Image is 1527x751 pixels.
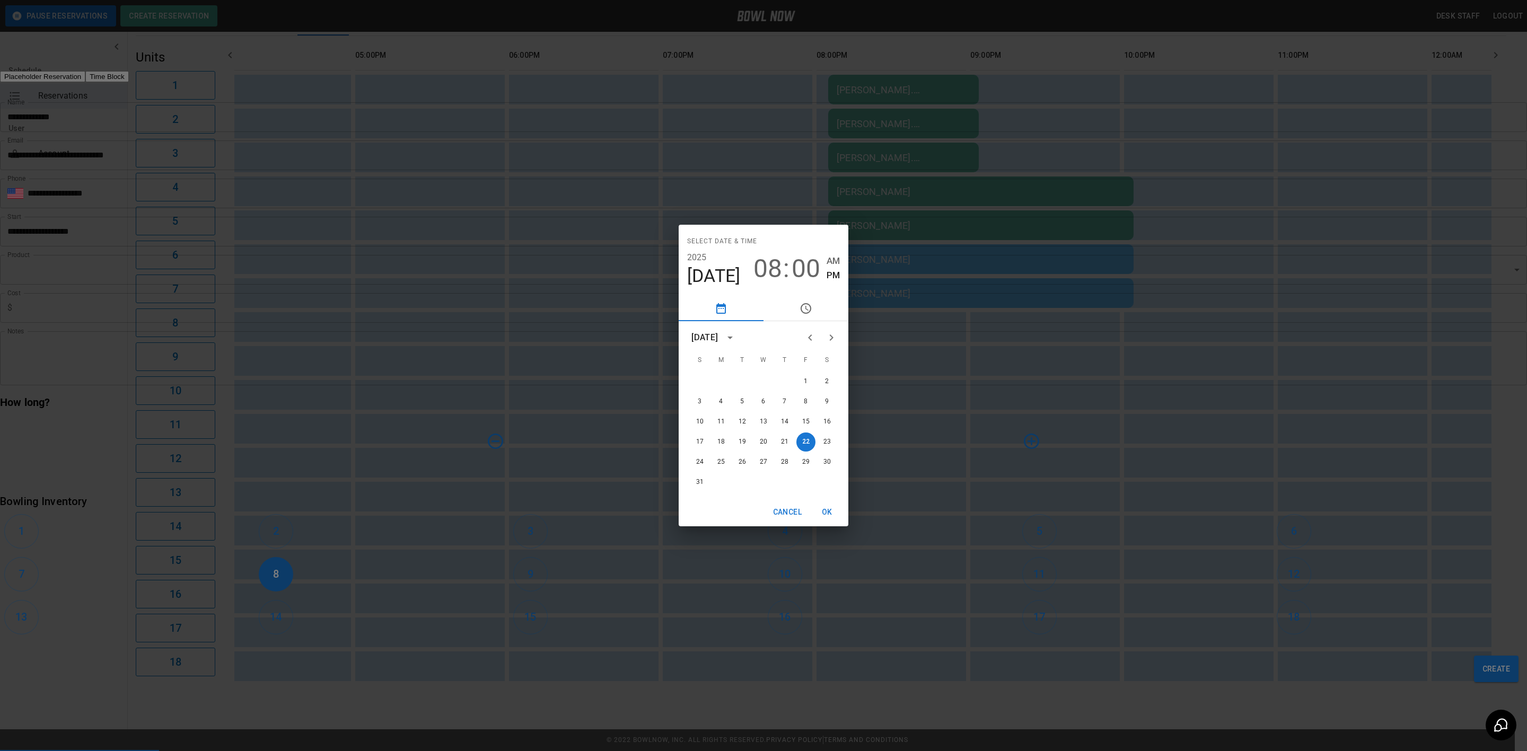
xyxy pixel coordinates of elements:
button: pick time [763,296,848,321]
span: Friday [796,350,815,371]
button: pick date [679,296,763,321]
button: 1 [796,372,815,391]
button: 5 [733,392,752,411]
button: 12 [733,412,752,431]
button: 17 [690,432,709,452]
button: 24 [690,453,709,472]
div: [DATE] [691,331,718,344]
button: 9 [818,392,837,411]
button: 3 [690,392,709,411]
button: 19 [733,432,752,452]
button: 29 [796,453,815,472]
button: [DATE] [687,265,741,287]
button: 2025 [687,250,707,265]
button: 31 [690,473,709,492]
span: Tuesday [733,350,752,371]
span: Thursday [775,350,794,371]
button: 08 [753,254,782,284]
button: 28 [775,453,794,472]
button: 10 [690,412,709,431]
button: 30 [818,453,837,472]
button: 2 [818,372,837,391]
button: Next month [821,327,842,348]
button: 26 [733,453,752,472]
button: OK [810,502,844,522]
button: 25 [712,453,731,472]
button: 22 [796,432,815,452]
button: Cancel [769,502,806,522]
button: 13 [754,412,773,431]
span: Select date & time [687,233,757,250]
span: Wednesday [754,350,773,371]
button: 15 [796,412,815,431]
button: 00 [792,254,820,284]
span: Saturday [818,350,837,371]
button: 21 [775,432,794,452]
button: 11 [712,412,731,431]
span: : [783,254,789,284]
button: 20 [754,432,773,452]
button: calendar view is open, switch to year view [721,329,739,347]
button: 7 [775,392,794,411]
span: Sunday [690,350,709,371]
button: PM [827,268,840,282]
span: Monday [712,350,731,371]
button: 18 [712,432,731,452]
button: 16 [818,412,837,431]
button: 8 [796,392,815,411]
button: 14 [775,412,794,431]
button: 27 [754,453,773,472]
button: 4 [712,392,731,411]
button: Previous month [800,327,821,348]
button: 23 [818,432,837,452]
button: 6 [754,392,773,411]
button: AM [827,254,840,268]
